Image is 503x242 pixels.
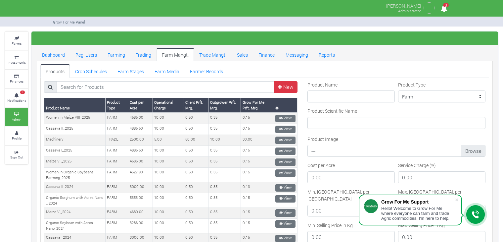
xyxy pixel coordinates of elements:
label: --- [307,145,485,157]
a: Reports [313,48,340,61]
td: 0.50 [184,124,208,135]
small: Admin [12,117,22,122]
td: Women in Organic Soybeans Farming_2025 [44,168,106,182]
a: 3 Notifications [5,89,28,107]
a: Crop Schedules [70,64,112,78]
td: 0.15 [241,193,274,208]
td: 0.15 [241,113,274,124]
td: 10.00 [153,193,184,208]
label: Max. [GEOGRAPHIC_DATA]. per [GEOGRAPHIC_DATA] [398,188,485,202]
a: View [275,184,296,192]
td: 0.35 [208,218,241,233]
a: Trading [130,48,157,61]
td: 0.35 [208,168,241,182]
a: Sales [232,48,253,61]
label: Service Charge (%) [398,162,436,169]
td: 0.15 [241,208,274,218]
td: 0.15 [241,157,274,168]
a: Admin [5,108,28,126]
a: Trade Mangt. [194,48,232,61]
td: 10.00 [153,218,184,233]
td: 10.00 [153,124,184,135]
a: View [275,126,296,133]
a: View [275,158,296,166]
td: 4686.00 [128,113,153,124]
a: Profile [5,127,28,145]
td: 3000.00 [128,182,153,193]
th: Product Type [105,98,128,113]
a: View [275,148,296,155]
td: 4527.90 [128,168,153,182]
div: Hello! Welcome to Grow For Me where everyone can farm and trade Agric commodities. I'm here to help. [381,206,455,221]
td: 10.00 [153,157,184,168]
td: FARM [105,113,128,124]
a: Dashboard [37,48,70,61]
td: 0.50 [184,157,208,168]
td: 5.00 [153,135,184,146]
td: 4680.00 [128,208,153,218]
img: growforme image [53,1,56,15]
a: View [275,195,296,203]
td: 0.35 [208,113,241,124]
a: View [275,115,296,122]
th: Client Prft. Mrg. [184,98,208,113]
th: Cost per Acre [128,98,153,113]
a: Farming [102,48,130,61]
a: New [274,81,297,93]
td: FARM [105,208,128,218]
td: 0.50 [184,168,208,182]
td: 0.50 [184,208,208,218]
a: Finance [253,48,280,61]
a: Investments [5,51,28,69]
small: Profile [12,136,22,141]
td: 4686.00 [128,157,153,168]
a: Products [40,64,70,78]
td: 5353.00 [128,193,153,208]
td: Machinery [44,135,106,146]
td: 0.15 [241,218,274,233]
small: Finances [10,79,23,84]
small: Grow For Me Panel [53,20,85,25]
span: 3 [443,3,449,7]
td: FARM [105,157,128,168]
td: 60.00 [184,135,208,146]
td: 0.50 [184,218,208,233]
img: growforme image [423,1,436,15]
td: 0.35 [208,146,241,157]
td: 0.15 [241,124,274,135]
td: 3286.00 [128,218,153,233]
td: FARM [105,182,128,193]
td: 0.35 [208,193,241,208]
th: Outgrower Prft. Mrg. [208,98,241,113]
td: Cassava II_2024 [44,182,106,193]
th: Grow For Me Prft. Mrg. [241,98,274,113]
td: FARM [105,124,128,135]
a: Farms [5,32,28,50]
a: Farmer Records [185,64,228,78]
a: Sign Out [5,146,28,164]
small: Farms [12,41,22,46]
a: View [275,169,296,177]
a: Farm Stages [112,64,149,78]
a: Messaging [280,48,313,61]
td: 10.00 [208,135,241,146]
td: 0.35 [208,208,241,218]
td: 0.50 [184,193,208,208]
td: TRADE [105,135,128,146]
a: View [275,209,296,217]
p: [PERSON_NAME] [386,1,421,9]
small: Investments [8,60,26,65]
div: Grow For Me Support [381,199,455,205]
td: 10.00 [153,113,184,124]
td: 10.00 [153,182,184,193]
th: Operational Charge [153,98,184,113]
td: FARM [105,218,128,233]
a: Farm Media [149,64,185,78]
a: View [275,137,296,144]
th: Product Name [44,98,106,113]
span: 3 [20,91,25,94]
td: 0.50 [184,182,208,193]
td: 0.15 [241,168,274,182]
label: Product Image [307,136,338,143]
label: Product Name [307,81,338,88]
